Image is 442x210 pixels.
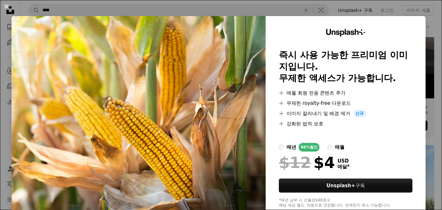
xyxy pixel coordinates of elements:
[279,49,412,84] h2: 즉시 사용 가능한 프리미엄 이미지입니다. 무제한 액세스가 가능합니다.
[299,143,320,152] div: 66% 할인
[279,154,311,171] span: $12
[279,154,335,171] div: $4
[279,198,412,208] div: *매년 납부 시 선불로 $48 청구 해당 세금 별도. 자동으로 연장됩니다. 언제든지 취소 가능합니다.
[327,145,332,150] input: 매월
[337,158,350,164] span: USD
[287,143,296,151] div: 매년
[279,179,412,193] button: Unsplash+구독
[353,110,367,117] span: 신규
[279,110,412,117] li: 이미지 잘라내기 및 배경 제거
[335,143,344,151] div: 매월
[279,89,412,97] li: 매월 회원 전용 콘텐츠 추가
[279,120,412,128] li: 강화된 법적 보호
[279,99,412,107] li: 무제한 royalty-free 다운로드
[327,183,355,189] strong: Unsplash+
[279,145,284,150] input: 매년66%할인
